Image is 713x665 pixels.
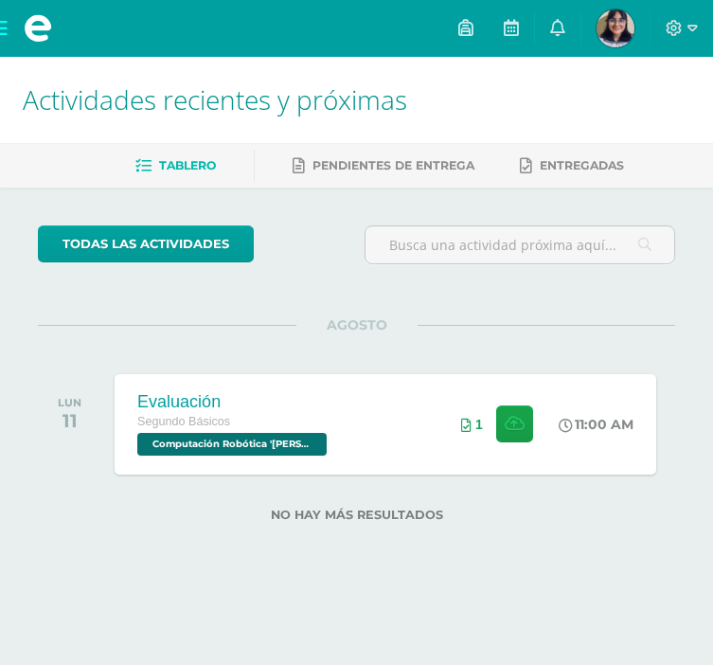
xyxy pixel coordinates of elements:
[312,158,474,172] span: Pendientes de entrega
[58,396,81,409] div: LUN
[597,9,634,47] img: d6389c80849efdeca39ee3d849118100.png
[461,417,483,432] div: Archivos entregados
[137,415,230,428] span: Segundo Básicos
[540,158,624,172] span: Entregadas
[159,158,216,172] span: Tablero
[365,226,675,263] input: Busca una actividad próxima aquí...
[38,225,254,262] a: todas las Actividades
[520,151,624,181] a: Entregadas
[23,81,407,117] span: Actividades recientes y próximas
[296,316,418,333] span: AGOSTO
[135,151,216,181] a: Tablero
[137,392,331,412] div: Evaluación
[559,416,633,433] div: 11:00 AM
[137,433,327,456] span: Computación Robótica 'Newton'
[38,508,675,522] label: No hay más resultados
[475,417,483,432] span: 1
[58,409,81,432] div: 11
[293,151,474,181] a: Pendientes de entrega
